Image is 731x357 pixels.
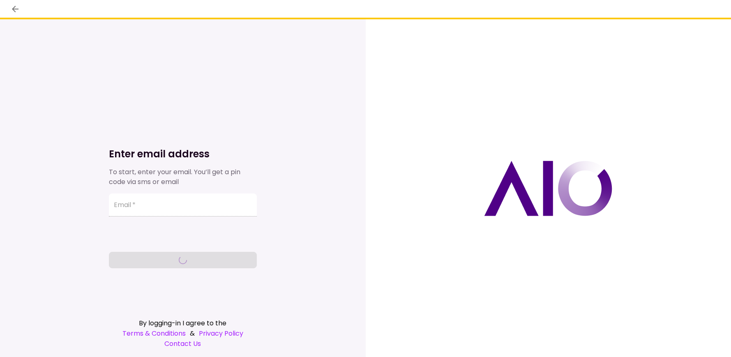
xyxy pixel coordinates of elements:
[109,339,257,349] a: Contact Us
[109,167,257,187] div: To start, enter your email. You’ll get a pin code via sms or email
[199,328,243,339] a: Privacy Policy
[484,161,612,216] img: AIO logo
[122,328,186,339] a: Terms & Conditions
[109,147,257,161] h1: Enter email address
[109,328,257,339] div: &
[8,2,22,16] button: back
[109,318,257,328] div: By logging-in I agree to the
